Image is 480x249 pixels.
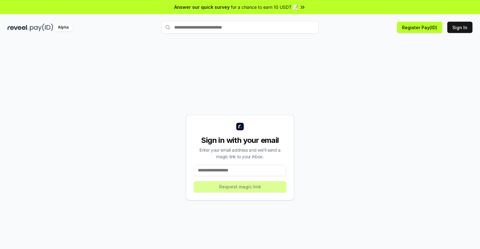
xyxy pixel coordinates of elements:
button: Register Pay(ID) [397,22,442,33]
span: for a chance to earn 10 USDT 📝 [231,4,298,10]
img: logo_small [236,123,244,130]
span: Answer our quick survey [174,4,230,10]
div: Sign in with your email [194,135,286,145]
button: Sign In [447,22,472,33]
img: reveel_dark [8,24,29,31]
div: Alpha [54,24,72,31]
img: pay_id [30,24,53,31]
div: Enter your email address and we’ll send a magic link to your inbox. [194,147,286,160]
